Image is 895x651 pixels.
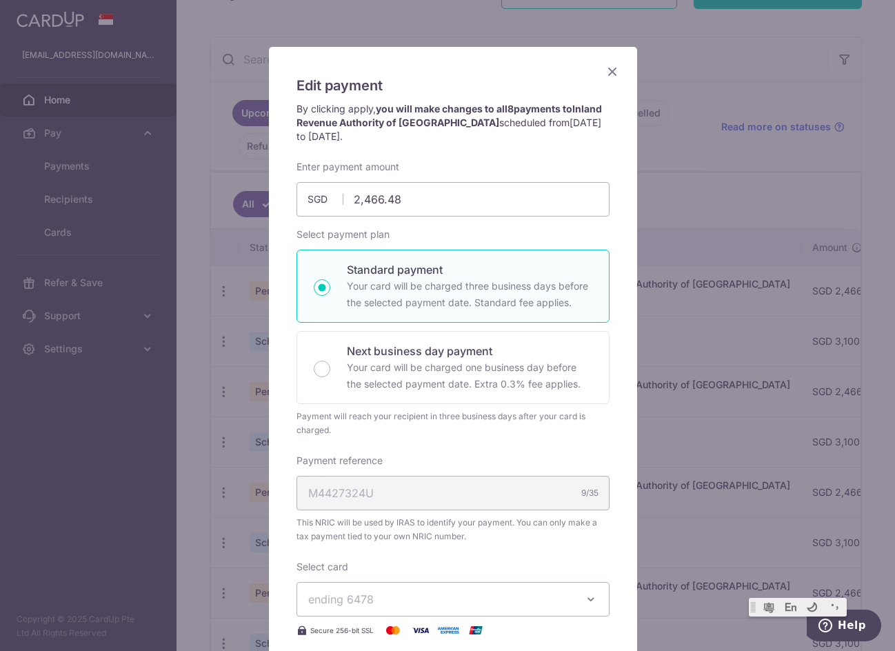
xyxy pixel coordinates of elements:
label: Payment reference [296,454,383,468]
img: American Express [434,622,462,639]
div: 9/35 [581,486,599,500]
h5: Edit payment [296,74,610,97]
button: ending 6478 [296,582,610,617]
iframe: Opens a widget where you can find more information [807,610,881,644]
img: UnionPay [462,622,490,639]
p: Standard payment [347,261,592,278]
img: Visa [407,622,434,639]
strong: you will make changes to all payments to [296,103,602,128]
p: Next business day payment [347,343,592,359]
label: Enter payment amount [296,160,399,174]
p: Your card will be charged three business days before the selected payment date. Standard fee appl... [347,278,592,311]
span: This NRIC will be used by IRAS to identify your payment. You can only make a tax payment tied to ... [296,516,610,543]
label: Select card [296,560,348,574]
span: SGD [308,192,343,206]
p: Your card will be charged one business day before the selected payment date. Extra 0.3% fee applies. [347,359,592,392]
span: 8 [507,103,514,114]
div: Payment will reach your recipient in three business days after your card is charged. [296,410,610,437]
input: 0.00 [296,182,610,217]
span: Secure 256-bit SSL [310,625,374,636]
label: Select payment plan [296,228,390,241]
button: Close [604,63,621,80]
img: Mastercard [379,622,407,639]
p: By clicking apply, scheduled from . [296,102,610,143]
span: ending 6478 [308,592,374,606]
